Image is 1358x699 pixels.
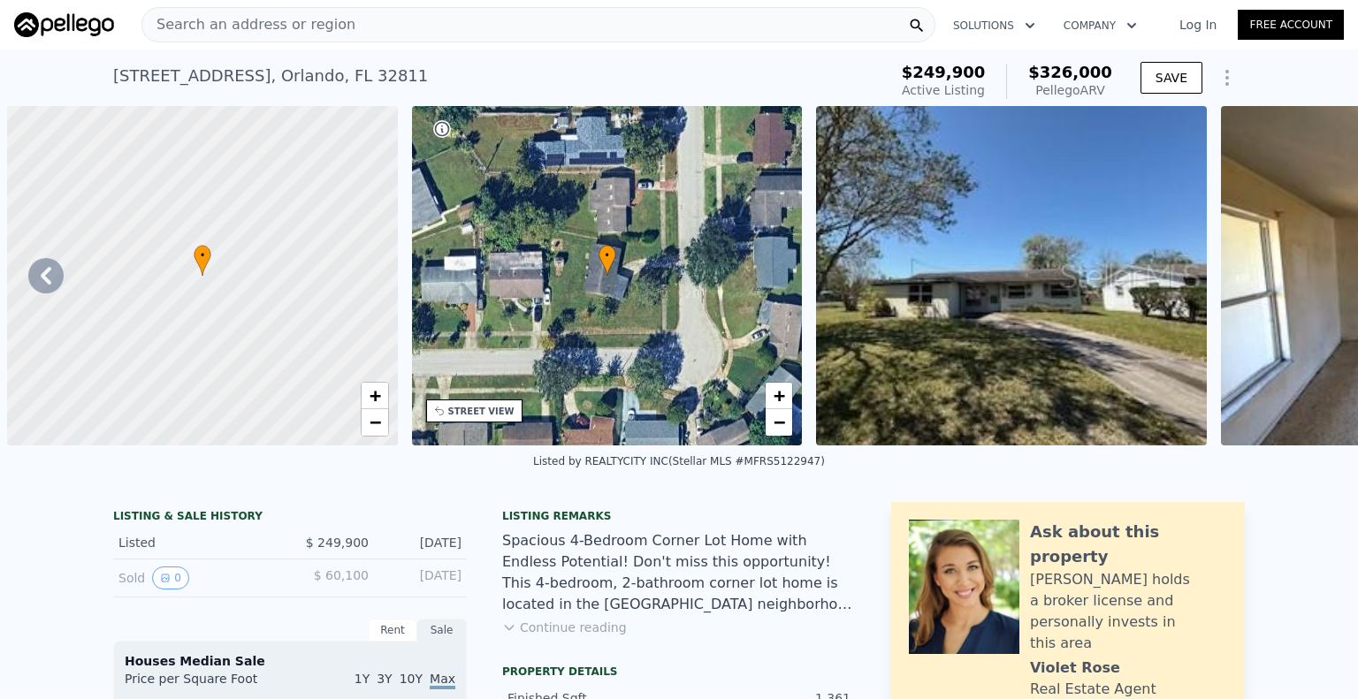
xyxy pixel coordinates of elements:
[113,509,467,527] div: LISTING & SALE HISTORY
[774,411,785,433] span: −
[362,409,388,436] a: Zoom out
[118,534,276,551] div: Listed
[599,245,616,276] div: •
[142,14,355,35] span: Search an address or region
[377,672,392,686] span: 3Y
[816,106,1207,445] img: Sale: 147855791 Parcel: 48424409
[194,245,211,276] div: •
[314,568,369,582] span: $ 60,100
[599,247,616,263] span: •
[502,530,856,615] div: Spacious 4-Bedroom Corner Lot Home with Endless Potential! Don't miss this opportunity! This 4-be...
[306,536,369,550] span: $ 249,900
[355,672,370,686] span: 1Y
[1028,81,1112,99] div: Pellego ARV
[369,411,380,433] span: −
[417,619,467,642] div: Sale
[1238,10,1344,40] a: Free Account
[362,383,388,409] a: Zoom in
[1028,63,1112,81] span: $326,000
[902,63,986,81] span: $249,900
[902,83,985,97] span: Active Listing
[113,64,428,88] div: [STREET_ADDRESS] , Orlando , FL 32811
[766,409,792,436] a: Zoom out
[448,405,515,418] div: STREET VIEW
[502,619,627,636] button: Continue reading
[1209,60,1245,95] button: Show Options
[118,566,276,589] div: Sold
[1049,10,1151,42] button: Company
[368,619,417,642] div: Rent
[774,384,785,406] span: +
[1030,569,1227,654] div: [PERSON_NAME] holds a broker license and personally invests in this area
[939,10,1049,42] button: Solutions
[502,665,856,679] div: Property details
[533,455,825,467] div: Listed by REALTYCITY INC (Stellar MLS #MFRS5122947)
[430,672,455,689] span: Max
[1030,520,1227,569] div: Ask about this property
[369,384,380,406] span: +
[152,566,189,589] button: View historical data
[1158,16,1238,34] a: Log In
[383,534,462,551] div: [DATE]
[194,247,211,263] span: •
[400,672,423,686] span: 10Y
[14,12,114,37] img: Pellego
[383,566,462,589] div: [DATE]
[125,670,290,698] div: Price per Square Foot
[125,652,455,670] div: Houses Median Sale
[766,383,792,409] a: Zoom in
[1141,62,1202,94] button: SAVE
[502,509,856,523] div: Listing remarks
[1030,657,1120,679] div: Violet Rose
